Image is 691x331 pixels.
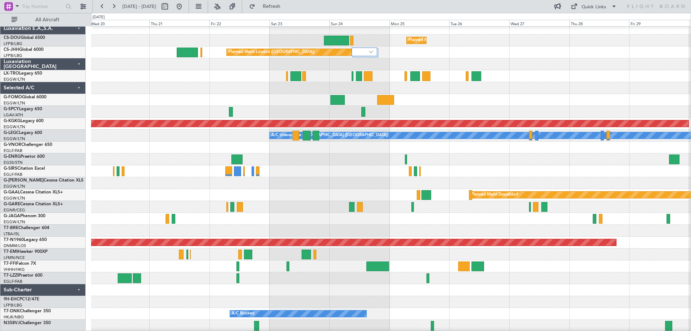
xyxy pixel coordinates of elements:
a: G-VNORChallenger 650 [4,143,52,147]
a: T7-EMIHawker 900XP [4,250,48,254]
a: HKJK/NBO [4,314,24,320]
a: VHHH/HKG [4,267,25,272]
img: arrow-gray.svg [369,50,373,53]
a: EGGW/LTN [4,77,25,82]
a: G-FOMOGlobal 6000 [4,95,46,99]
a: T7-FFIFalcon 7X [4,261,36,266]
a: DNMM/LOS [4,243,26,249]
a: G-KGKGLegacy 600 [4,119,44,123]
a: T7-LZZIPraetor 600 [4,273,42,278]
div: Mon 25 [389,20,450,26]
a: EGGW/LTN [4,219,25,225]
span: G-LEGC [4,131,19,135]
span: [DATE] - [DATE] [122,3,156,10]
a: EGGW/LTN [4,184,25,189]
a: G-[PERSON_NAME]Cessna Citation XLS [4,178,83,183]
div: Fri 29 [629,20,689,26]
a: G-SIRSCitation Excel [4,166,45,171]
div: Planned Maint Dusseldorf [471,189,518,200]
a: T7-DNKChallenger 350 [4,309,51,313]
div: Planned Maint London ([GEOGRAPHIC_DATA]) [229,47,315,58]
a: CS-JHHGlobal 6000 [4,48,44,52]
input: Trip Number [22,1,63,12]
div: Sat 23 [270,20,330,26]
span: T7-EMI [4,250,18,254]
span: T7-LZZI [4,273,18,278]
span: G-VNOR [4,143,21,147]
span: N358VJ [4,321,20,325]
span: T7-BRE [4,226,18,230]
span: G-SIRS [4,166,17,171]
a: EGGW/LTN [4,196,25,201]
span: LX-TRO [4,71,19,76]
a: LFPB/LBG [4,53,22,58]
span: T7-N1960 [4,238,24,242]
span: G-JAGA [4,214,20,218]
a: EGLF/FAB [4,172,22,177]
a: G-JAGAPhenom 300 [4,214,45,218]
span: G-[PERSON_NAME] [4,178,44,183]
a: EGLF/FAB [4,148,22,153]
div: Quick Links [582,4,606,11]
a: LTBA/ISL [4,231,20,237]
span: T7-FFI [4,261,16,266]
span: G-KGKG [4,119,21,123]
a: EGGW/LTN [4,124,25,130]
span: G-FOMO [4,95,22,99]
a: G-LEGCLegacy 600 [4,131,42,135]
a: 9H-EHCPC12/47E [4,297,39,301]
div: Wed 20 [90,20,150,26]
a: LFMN/NCE [4,255,25,260]
a: N358VJChallenger 350 [4,321,51,325]
div: A/C Booked [232,308,254,319]
button: Quick Links [567,1,620,12]
a: EGGW/LTN [4,100,25,106]
a: LGAV/ATH [4,112,23,118]
a: G-GARECessna Citation XLS+ [4,202,63,206]
a: EGLF/FAB [4,279,22,284]
span: G-SPCY [4,107,19,111]
span: Refresh [257,4,287,9]
div: [DATE] [92,14,105,21]
a: EGNR/CEG [4,207,25,213]
a: G-GAALCessna Citation XLS+ [4,190,63,194]
a: CS-DOUGlobal 6500 [4,36,45,40]
a: LX-TROLegacy 650 [4,71,42,76]
span: T7-DNK [4,309,20,313]
div: Thu 28 [569,20,629,26]
div: Wed 27 [509,20,569,26]
span: G-GARE [4,202,20,206]
span: CS-DOU [4,36,21,40]
button: All Aircraft [8,14,78,26]
div: Tue 26 [449,20,509,26]
span: CS-JHH [4,48,19,52]
div: Sun 24 [329,20,389,26]
div: Thu 21 [149,20,209,26]
div: A/C Unavailable [GEOGRAPHIC_DATA] ([GEOGRAPHIC_DATA]) [271,130,388,141]
button: Refresh [246,1,289,12]
a: LFPB/LBG [4,303,22,308]
a: T7-N1960Legacy 650 [4,238,47,242]
a: G-ENRGPraetor 600 [4,155,45,159]
div: Fri 22 [209,20,270,26]
a: G-SPCYLegacy 650 [4,107,42,111]
div: Planned Maint [GEOGRAPHIC_DATA] ([GEOGRAPHIC_DATA]) [408,35,522,46]
span: G-ENRG [4,155,21,159]
a: LFPB/LBG [4,41,22,46]
span: All Aircraft [19,17,76,22]
a: EGSS/STN [4,160,23,165]
span: G-GAAL [4,190,20,194]
span: 9H-EHC [4,297,19,301]
a: T7-BREChallenger 604 [4,226,49,230]
a: EGGW/LTN [4,136,25,142]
